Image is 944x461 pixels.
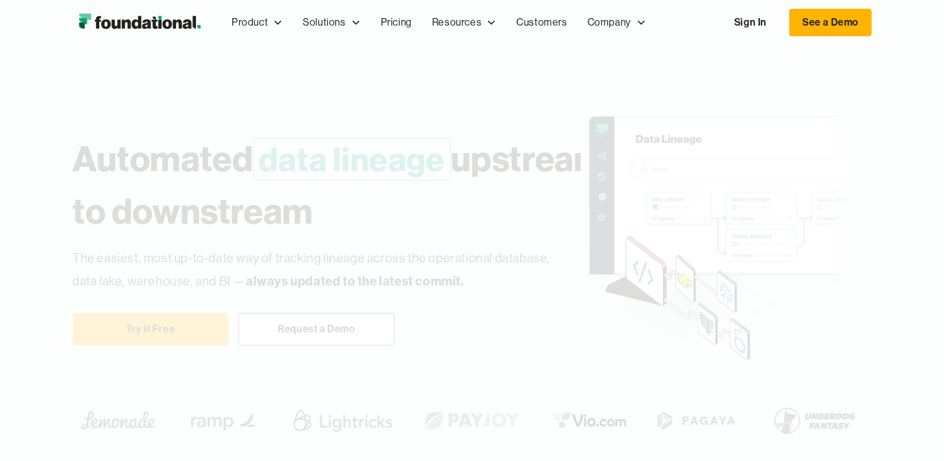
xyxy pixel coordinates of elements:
img: Underdog Fantasy Logo [764,400,864,440]
div: Solutions [303,14,345,31]
img: Pagaya Logo [651,400,742,440]
h1: Automated upstream to downstream [72,132,604,237]
img: Ramp Logo [182,400,267,440]
a: home [72,10,207,35]
img: vio logo [544,400,636,440]
div: Company [578,2,656,43]
a: See a Demo [789,9,872,36]
div: Product [232,14,268,31]
span: data lineage [253,137,450,181]
a: Try It Free [72,313,229,345]
strong: always updated to the latest commit. [246,273,465,289]
div: Solutions [293,2,370,43]
a: Sign In [722,9,779,36]
div: Resources [432,14,481,31]
div: Product [222,2,293,43]
a: Pricing [371,2,422,43]
img: Foundational Logo [72,10,207,35]
img: Lightricks Logo [288,400,397,440]
p: The easiest, most up-to-date way of tracking lineage across the operational database, data lake, ... [72,247,561,293]
div: Resources [422,2,506,43]
a: Request a Demo [238,313,395,345]
img: Lemonade Logo [72,400,164,440]
a: Customers [506,2,577,43]
div: Company [588,14,631,31]
img: Payjoy logo [415,400,529,440]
